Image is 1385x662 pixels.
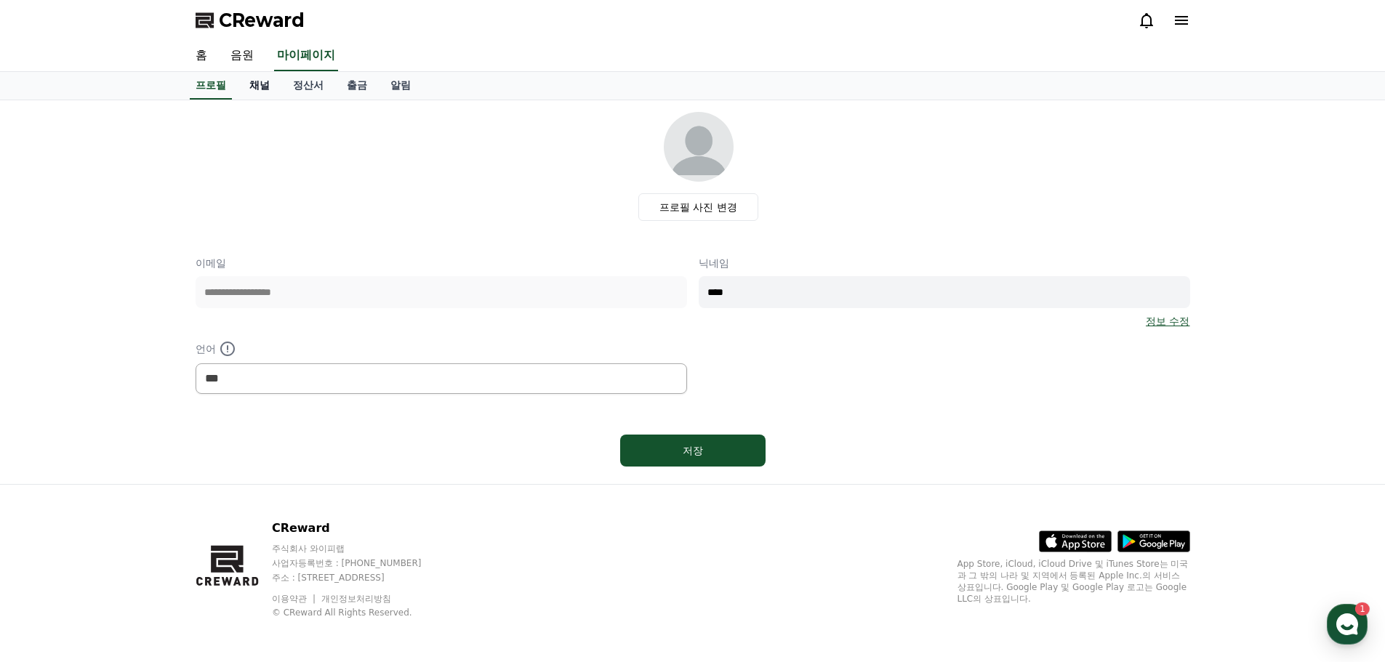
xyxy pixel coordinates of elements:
[664,112,734,182] img: profile_image
[620,435,766,467] button: 저장
[1146,314,1189,328] a: 정보 수정
[649,443,736,458] div: 저장
[272,594,318,604] a: 이용약관
[274,41,338,71] a: 마이페이지
[219,41,265,71] a: 음원
[281,72,335,100] a: 정산서
[638,193,758,221] label: 프로필 사진 변경
[148,460,153,472] span: 1
[272,557,449,569] p: 사업자등록번호 : [PHONE_NUMBER]
[225,483,242,494] span: 설정
[379,72,422,100] a: 알림
[272,607,449,618] p: © CReward All Rights Reserved.
[335,72,379,100] a: 출금
[272,572,449,584] p: 주소 : [STREET_ADDRESS]
[272,543,449,554] p: 주식회사 와이피랩
[958,558,1190,605] p: App Store, iCloud, iCloud Drive 및 iTunes Store는 미국과 그 밖의 나라 및 지역에서 등록된 Apple Inc.의 서비스 상표입니다. Goo...
[238,72,281,100] a: 채널
[188,461,279,497] a: 설정
[321,594,391,604] a: 개인정보처리방침
[133,483,150,495] span: 대화
[46,483,55,494] span: 홈
[190,72,232,100] a: 프로필
[196,256,687,270] p: 이메일
[699,256,1190,270] p: 닉네임
[4,461,96,497] a: 홈
[272,520,449,537] p: CReward
[184,41,219,71] a: 홈
[196,340,687,358] p: 언어
[196,9,305,32] a: CReward
[96,461,188,497] a: 1대화
[219,9,305,32] span: CReward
